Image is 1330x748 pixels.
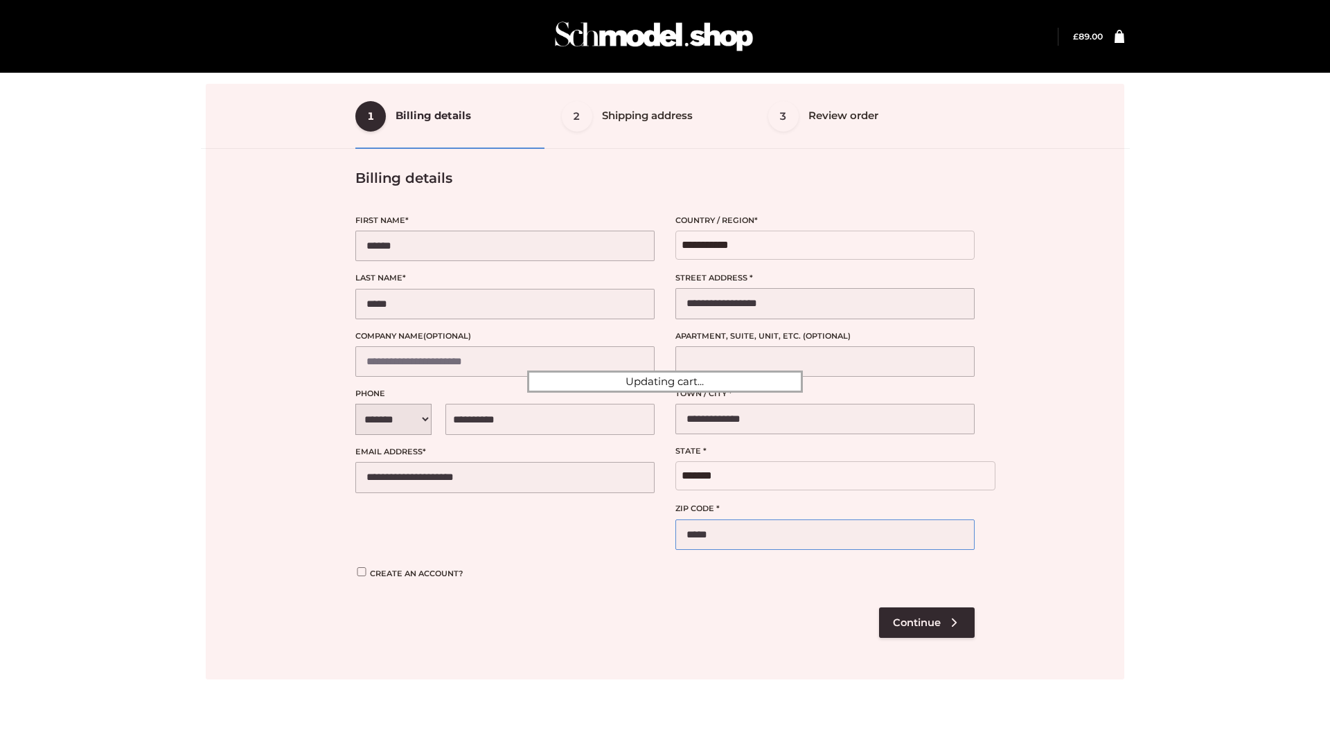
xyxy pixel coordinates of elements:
a: £89.00 [1073,31,1103,42]
img: Schmodel Admin 964 [550,9,758,64]
span: £ [1073,31,1079,42]
bdi: 89.00 [1073,31,1103,42]
div: Updating cart... [527,371,803,393]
